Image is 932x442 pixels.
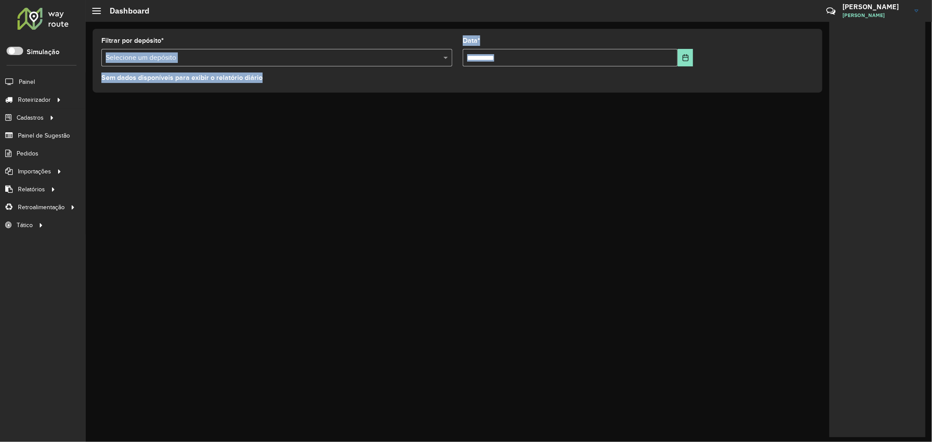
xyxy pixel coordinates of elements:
span: Retroalimentação [18,203,65,212]
label: Sem dados disponíveis para exibir o relatório diário [101,73,263,83]
label: Filtrar por depósito [101,35,164,46]
button: Choose Date [678,49,693,66]
a: Contato Rápido [821,2,840,21]
h3: [PERSON_NAME] [842,3,908,11]
span: [PERSON_NAME] [842,11,908,19]
span: Tático [17,221,33,230]
span: Painel [19,77,35,86]
label: Simulação [27,47,59,57]
span: Pedidos [17,149,38,158]
label: Data [463,35,480,46]
span: Painel de Sugestão [18,131,70,140]
span: Importações [18,167,51,176]
span: Cadastros [17,113,44,122]
span: Relatórios [18,185,45,194]
h2: Dashboard [101,6,149,16]
span: Roteirizador [18,95,51,104]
